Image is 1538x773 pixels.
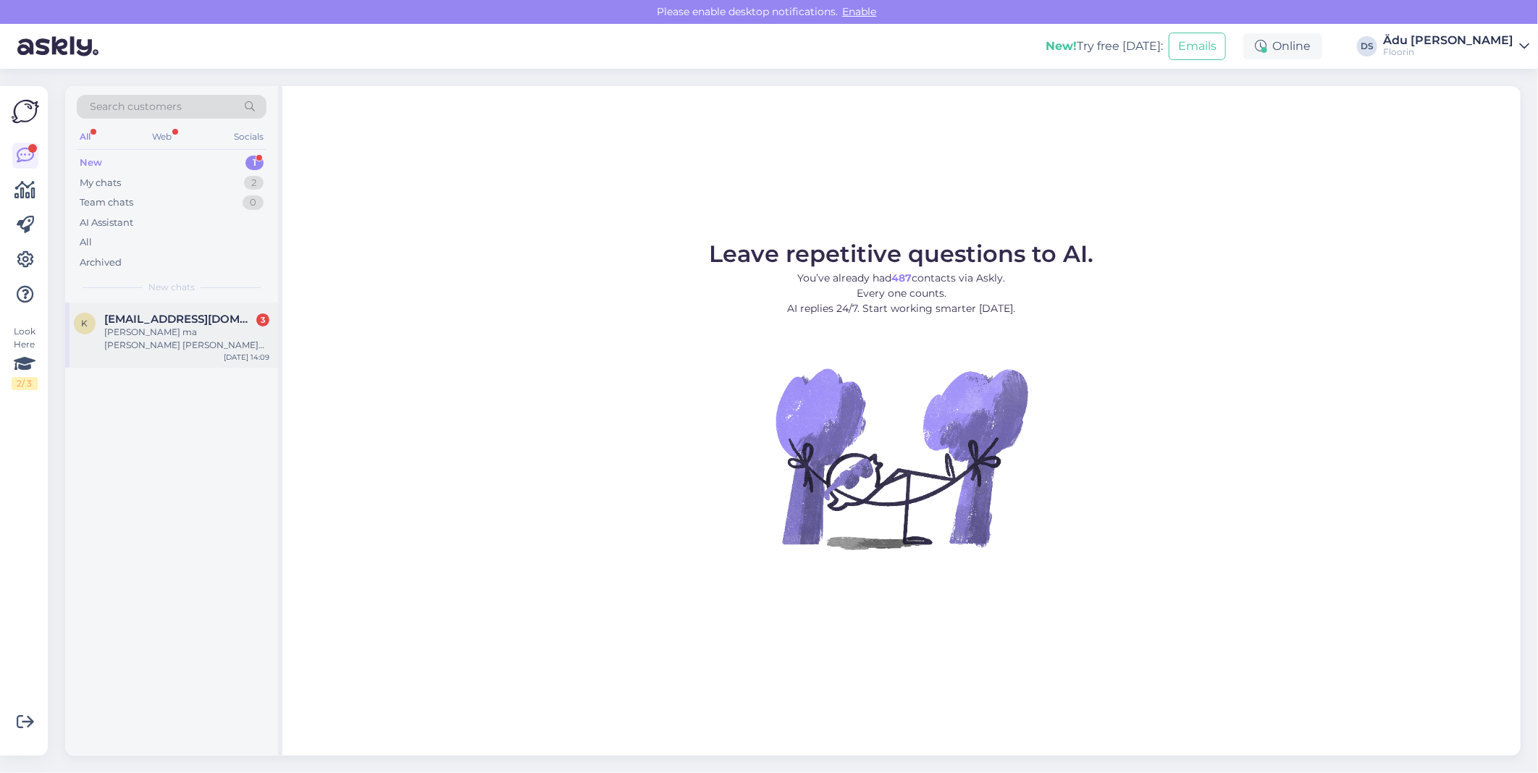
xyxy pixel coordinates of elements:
div: [PERSON_NAME] ma [PERSON_NAME] [PERSON_NAME] 7pakkil laminaat parkettmis võiks [PERSON_NAME] hind? [104,326,269,352]
div: 2 / 3 [12,377,38,390]
span: kristiine17041995@gmail.com [104,313,255,326]
p: You’ve already had contacts via Askly. Every one counts. AI replies 24/7. Start working smarter [... [710,271,1094,316]
b: New! [1046,39,1077,53]
div: 1 [245,156,264,170]
div: 3 [256,313,269,326]
span: Search customers [90,99,182,114]
div: Socials [231,127,266,146]
img: No Chat active [771,328,1032,588]
div: All [77,127,93,146]
div: My chats [80,176,121,190]
div: 2 [244,176,264,190]
div: [DATE] 14:09 [224,352,269,363]
div: Team chats [80,195,133,210]
div: 0 [243,195,264,210]
div: Look Here [12,325,38,390]
span: New chats [148,281,195,294]
div: Web [150,127,175,146]
div: Archived [80,255,122,270]
div: DS [1357,36,1377,56]
div: New [80,156,102,170]
div: Try free [DATE]: [1046,38,1163,55]
span: k [82,318,88,329]
div: AI Assistant [80,216,133,230]
span: Leave repetitive questions to AI. [710,240,1094,268]
button: Emails [1169,33,1226,60]
img: Askly Logo [12,98,39,125]
b: 487 [892,271,912,284]
span: Enable [839,5,881,18]
div: Online [1243,33,1322,59]
div: Ädu [PERSON_NAME] [1383,35,1513,46]
a: Ädu [PERSON_NAME]Floorin [1383,35,1529,58]
div: All [80,235,92,250]
div: Floorin [1383,46,1513,58]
